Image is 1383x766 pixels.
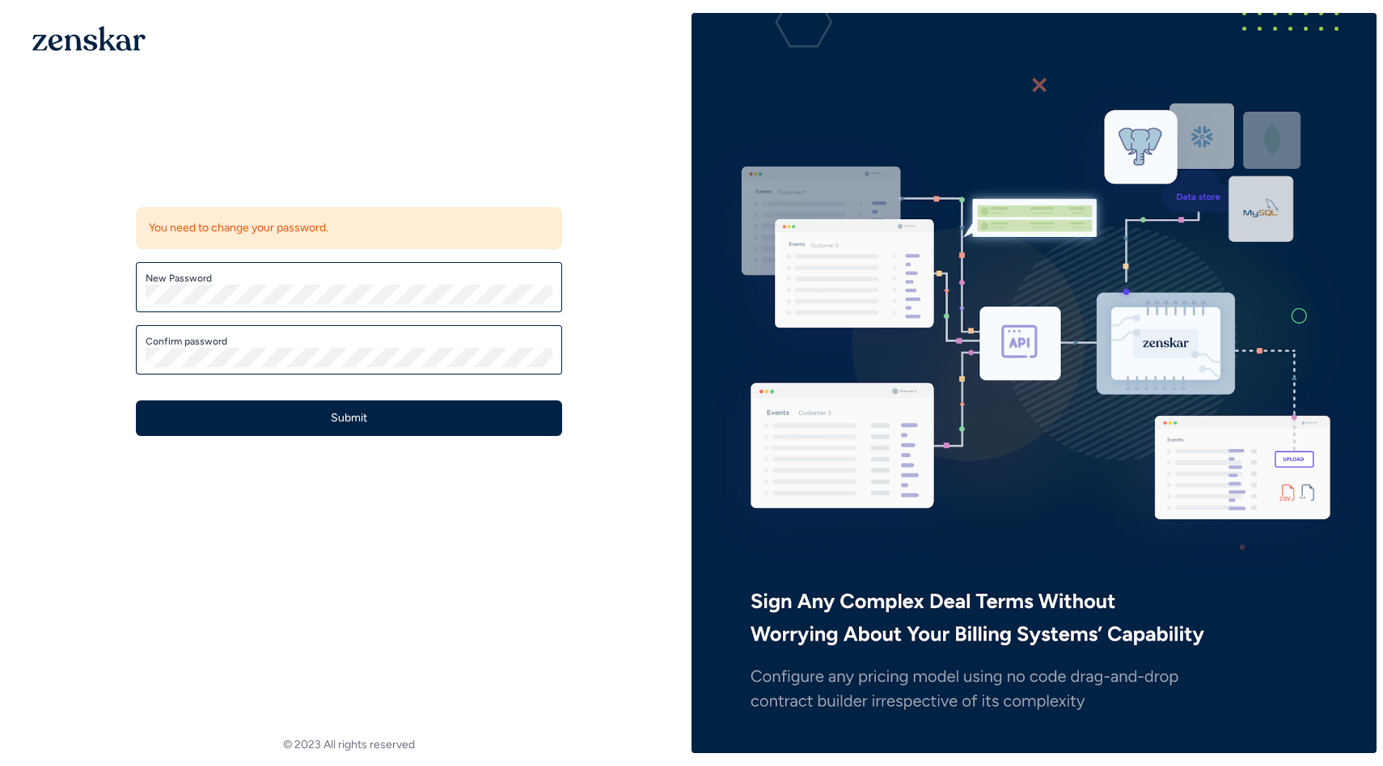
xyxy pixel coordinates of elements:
[136,400,562,436] button: Submit
[146,335,552,348] label: Confirm password
[146,272,552,285] label: New Password
[32,26,146,51] img: 1OGAJ2xQqyY4LXKgY66KYq0eOWRCkrZdAb3gUhuVAqdWPZE9SRJmCz+oDMSn4zDLXe31Ii730ItAGKgCKgCCgCikA4Av8PJUP...
[136,207,562,249] div: You need to change your password.
[6,737,691,753] footer: © 2023 All rights reserved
